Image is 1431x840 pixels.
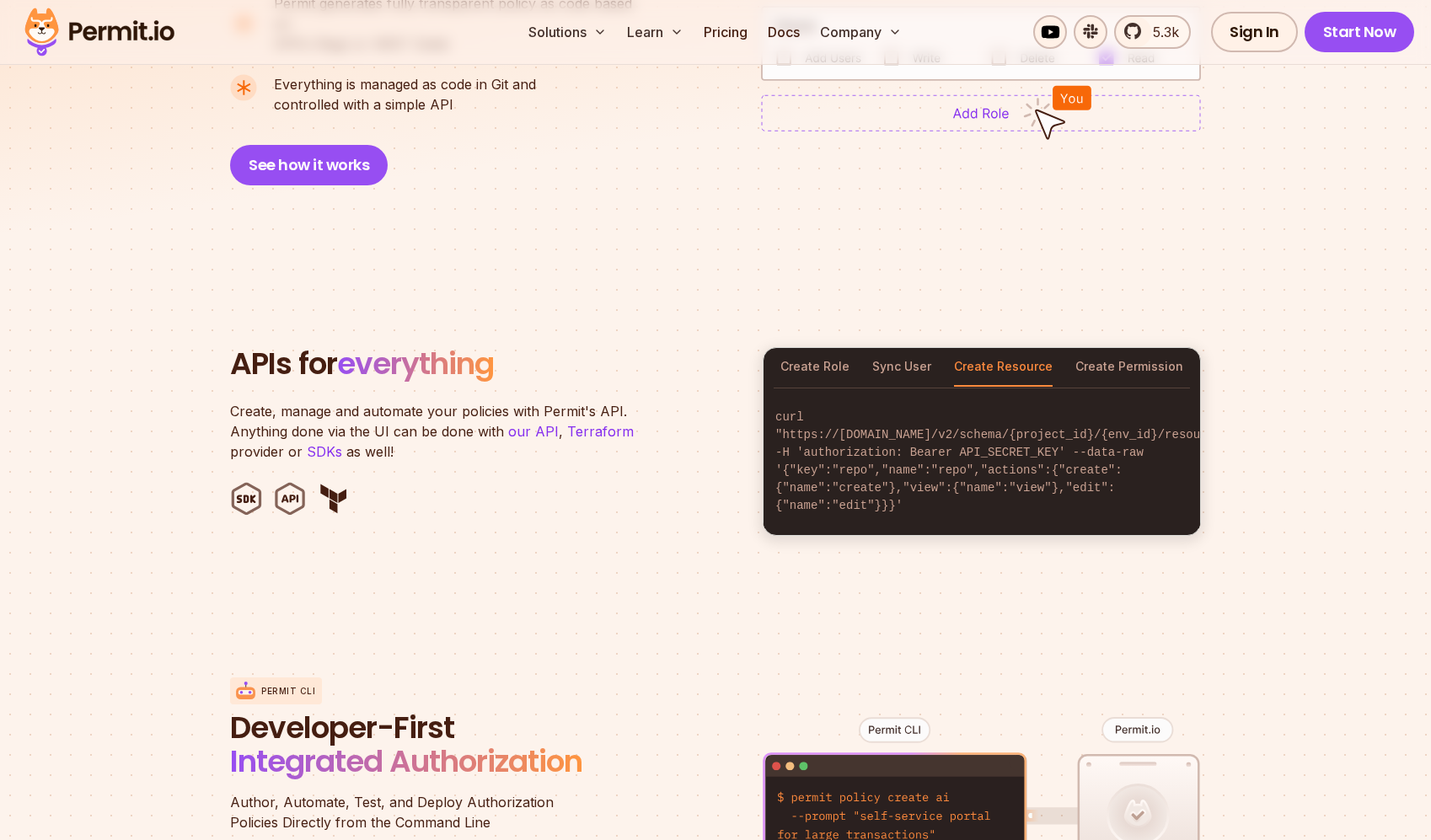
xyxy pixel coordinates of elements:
[813,15,908,49] button: Company
[230,347,742,381] h2: APIs for
[697,15,754,49] a: Pricing
[337,342,494,385] span: everything
[230,401,651,462] p: Create, manage and automate your policies with Permit's API. Anything done via the UI can be done...
[274,74,536,94] span: Everything is managed as code in Git and
[230,792,635,812] span: Author, Automate, Test, and Deploy Authorization
[761,15,807,49] a: Docs
[261,685,315,698] p: Permit CLI
[522,15,614,49] button: Solutions
[17,3,182,61] img: Permit logo
[954,348,1053,387] button: Create Resource
[780,348,849,387] button: Create Role
[230,740,582,783] span: Integrated Authorization
[230,145,388,185] button: See how it works
[567,423,634,440] a: Terraform
[307,443,342,460] a: SDKs
[1075,348,1183,387] button: Create Permission
[1143,22,1179,42] span: 5.3k
[274,74,536,115] p: controlled with a simple API
[230,792,635,832] p: Policies Directly from the Command Line
[230,711,635,745] span: Developer-First
[508,423,559,440] a: our API
[1305,12,1415,52] a: Start Now
[620,15,690,49] button: Learn
[872,348,931,387] button: Sync User
[1211,12,1298,52] a: Sign In
[764,395,1200,528] code: curl "https://[DOMAIN_NAME]/v2/schema/{project_id}/{env_id}/resources" -H 'authorization: Bearer ...
[1114,15,1191,49] a: 5.3k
